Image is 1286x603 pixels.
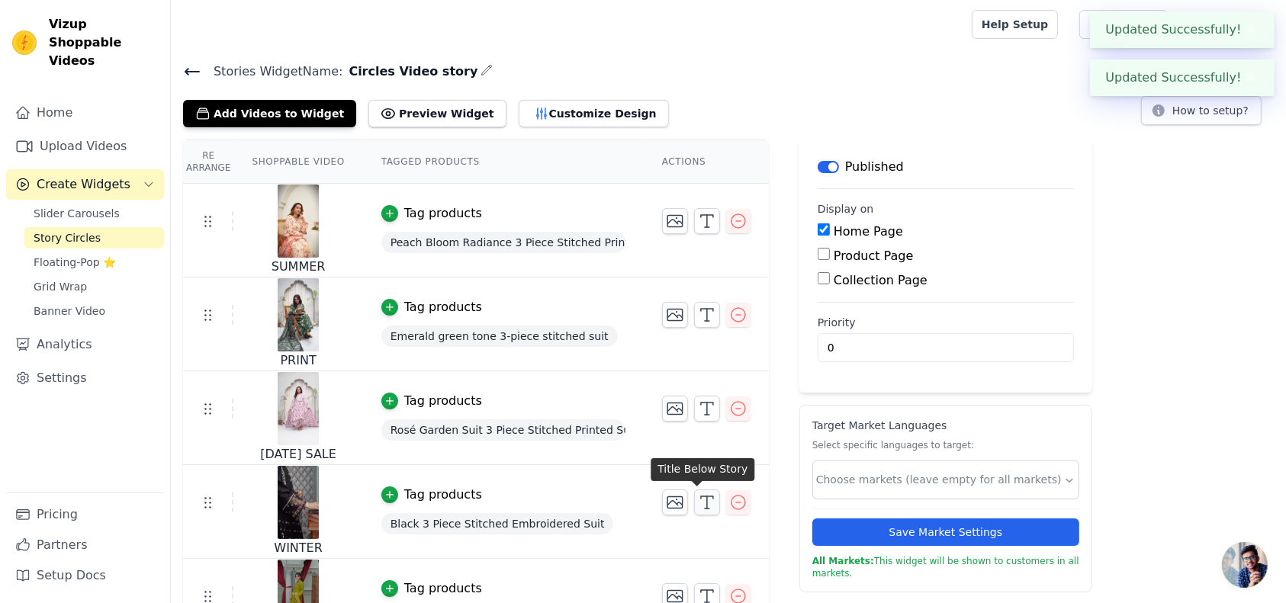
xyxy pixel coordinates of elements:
span: Vizup Shoppable Videos [49,15,158,70]
img: vizup-images-0066.png [277,466,320,539]
a: Partners [6,530,164,560]
div: Tag products [404,204,482,223]
div: Tag products [404,579,482,598]
div: Edit Name [481,61,493,82]
a: Analytics [6,329,164,360]
button: Close [1242,69,1259,87]
span: Emerald green tone 3-piece stitched suit [381,326,618,347]
a: Grid Wrap [24,276,164,297]
span: Create Widgets [37,175,130,194]
p: Dareechay [1204,11,1274,38]
span: Grid Wrap [34,279,87,294]
a: Slider Carousels [24,203,164,224]
label: Priority [818,315,1074,330]
button: Close [1242,21,1259,39]
span: Floating-Pop ⭐ [34,255,116,270]
button: Tag products [381,298,482,316]
div: Updated Successfully! [1090,11,1275,48]
div: WINTER [234,539,362,557]
div: Updated Successfully! [1090,59,1275,96]
p: Target Market Languages [812,418,1079,433]
input: Choose markets (leave empty for all markets) [816,472,1063,488]
img: vizup-images-e37c.png [277,184,320,258]
button: How to setup? [1141,96,1262,125]
a: Upload Videos [6,131,164,162]
div: SUMMER [234,258,362,276]
p: This widget will be shown to customers in all markets. [812,555,1079,579]
th: Re Arrange [183,140,233,184]
th: Tagged Products [363,140,644,184]
div: Tag products [404,486,482,504]
div: PRINT [234,351,362,370]
img: Vizup [12,30,37,55]
span: Black 3 Piece Stitched Embroidered Suit [381,513,614,534]
button: Tag products [381,204,482,223]
button: Tag products [381,392,482,410]
label: Home Page [834,224,903,239]
span: Story Circles [34,230,101,245]
button: Create Widgets [6,169,164,200]
div: Tag products [404,298,482,316]
button: Preview Widget [368,100,506,127]
a: Setup Docs [6,560,164,591]
div: [DATE] SALE [234,445,362,463]
div: Open chat [1222,542,1268,588]
strong: All Markets: [812,556,874,566]
button: Change Thumbnail [662,208,688,234]
th: Shoppable Video [233,140,362,184]
th: Actions [644,140,769,184]
a: Help Setup [972,10,1058,39]
a: Floating-Pop ⭐ [24,252,164,273]
img: vizup-images-e01e.png [277,278,320,351]
span: Circles Video story [342,63,477,81]
button: Change Thumbnail [662,302,688,328]
a: Story Circles [24,227,164,249]
span: Peach Bloom Radiance 3 Piece Stitched Printed Suit [381,232,625,253]
label: Product Page [834,249,914,263]
button: Change Thumbnail [662,396,688,422]
legend: Display on [818,201,874,217]
button: Customize Design [519,100,669,127]
button: D Dareechay [1180,11,1274,38]
div: Tag products [404,392,482,410]
button: Tag products [381,579,482,598]
button: Save Market Settings [812,518,1079,546]
p: Published [845,158,904,176]
a: How to setup? [1141,107,1262,121]
span: Banner Video [34,303,105,319]
a: Pricing [6,499,164,530]
label: Collection Page [834,273,928,287]
span: Slider Carousels [34,206,120,221]
button: Tag products [381,486,482,504]
a: Book Demo [1079,10,1167,39]
a: Banner Video [24,300,164,322]
a: Home [6,98,164,128]
span: Rosé Garden Suit 3 Piece Stitched Printed Suit [381,419,625,441]
button: Add Videos to Widget [183,100,356,127]
a: Settings [6,363,164,393]
span: Stories Widget Name: [201,63,342,81]
p: Select specific languages to target: [812,439,1079,451]
img: vizup-images-d138.png [277,372,320,445]
button: Change Thumbnail [662,489,688,515]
